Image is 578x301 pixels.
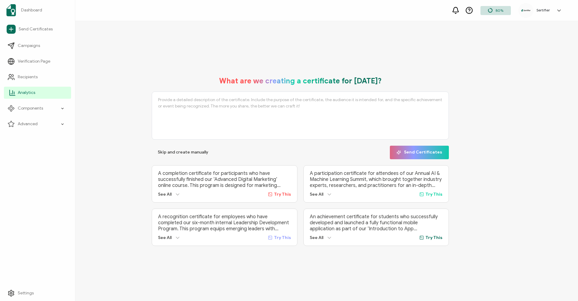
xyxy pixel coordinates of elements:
span: Try This [425,192,443,197]
img: sertifier-logomark-colored.svg [6,4,16,16]
img: a2b2563c-8b05-4910-90fa-0113ce204583.svg [521,9,530,11]
span: Advanced [18,121,38,127]
h1: What are we creating a certificate for [DATE]? [219,76,382,85]
a: Dashboard [4,2,71,19]
span: See All [310,235,323,240]
a: Send Certificates [4,22,71,36]
span: See All [158,235,172,240]
span: Verification Page [18,58,50,64]
span: Try This [274,192,291,197]
a: Verification Page [4,55,71,67]
p: An achievement certificate for students who successfully developed and launched a fully functiona... [310,214,443,232]
span: Campaigns [18,43,40,49]
span: 80% [496,8,503,13]
span: Analytics [18,90,35,96]
p: A recognition certificate for employees who have completed our six-month internal Leadership Deve... [158,214,291,232]
button: Send Certificates [390,146,449,159]
a: Campaigns [4,40,71,52]
a: Recipients [4,71,71,83]
span: Send Certificates [396,150,442,155]
span: Components [18,105,43,111]
p: A participation certificate for attendees of our Annual AI & Machine Learning Summit, which broug... [310,170,443,188]
h5: Sertifier [536,8,550,12]
a: Settings [4,287,71,299]
a: Analytics [4,87,71,99]
span: Settings [18,290,34,296]
span: Send Certificates [19,26,53,32]
span: Try This [425,235,443,240]
span: Try This [274,235,291,240]
span: See All [310,192,323,197]
p: A completion certificate for participants who have successfully finished our ‘Advanced Digital Ma... [158,170,291,188]
span: Recipients [18,74,38,80]
span: See All [158,192,172,197]
span: Dashboard [21,7,42,13]
button: Skip and create manually [152,146,214,159]
span: Skip and create manually [158,150,208,154]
